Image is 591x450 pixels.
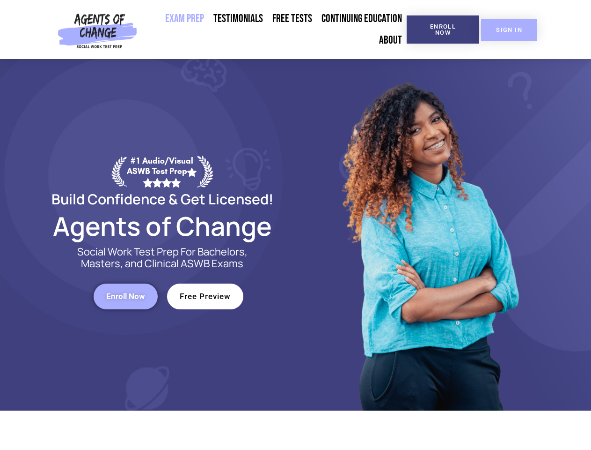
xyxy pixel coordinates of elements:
[336,59,523,411] img: Website Image 1 (1)
[161,8,209,30] a: Exam Prep
[29,215,296,237] h2: Agents of Change
[180,292,231,300] span: Free Preview
[141,8,407,51] nav: Menu
[422,23,464,36] span: Enroll Now
[374,30,407,51] a: About
[209,8,268,30] a: Testimonials
[167,284,243,309] a: Free Preview
[268,8,317,30] a: Free Tests
[66,246,258,270] p: Social Work Test Prep For Bachelors, Masters, and Clinical ASWB Exams
[407,15,479,44] a: Enroll Now
[481,19,537,41] a: SIGN IN
[106,292,145,300] span: Enroll Now
[317,8,407,30] a: Continuing Education
[94,284,158,309] a: Enroll Now
[29,192,296,206] h2: Build Confidence & Get Licensed!
[496,27,522,33] span: SIGN IN
[127,156,197,187] div: #1 Audio/Visual ASWB Test Prep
